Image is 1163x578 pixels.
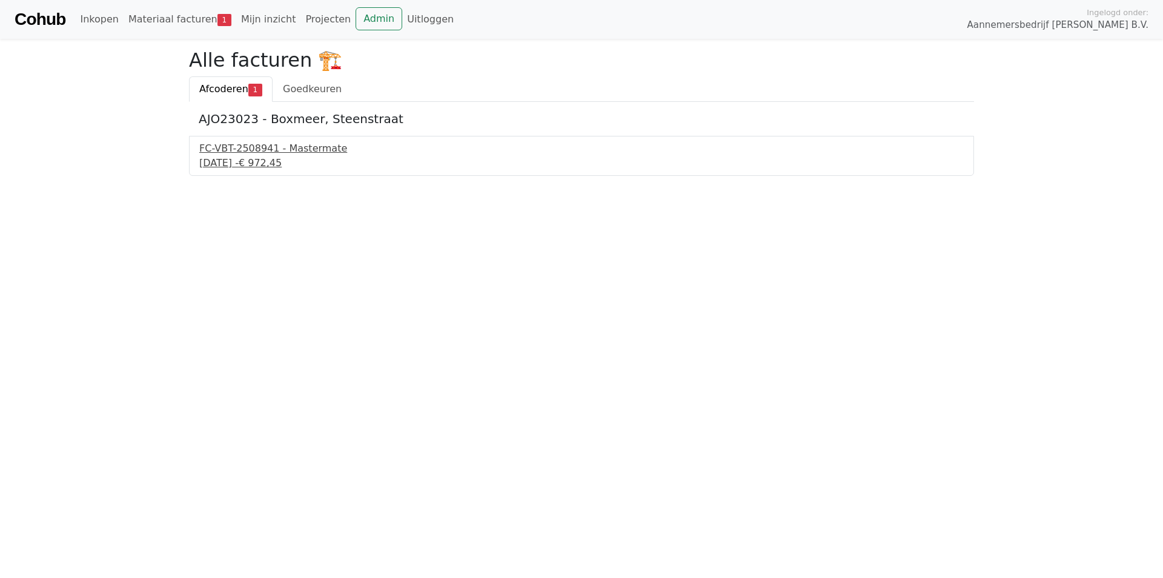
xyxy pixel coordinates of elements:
a: Uitloggen [402,7,459,32]
span: Afcoderen [199,83,248,95]
h5: AJO23023 - Boxmeer, Steenstraat [199,112,964,126]
a: Goedkeuren [273,76,352,102]
a: Cohub [15,5,65,34]
a: Materiaal facturen1 [124,7,236,32]
div: FC-VBT-2508941 - Mastermate [199,141,964,156]
div: [DATE] - [199,156,964,170]
span: € 972,45 [239,157,282,169]
span: 1 [248,84,262,96]
h2: Alle facturen 🏗️ [189,49,974,72]
span: Aannemersbedrijf [PERSON_NAME] B.V. [967,18,1148,32]
a: Admin [356,7,402,30]
a: FC-VBT-2508941 - Mastermate[DATE] -€ 972,45 [199,141,964,170]
a: Afcoderen1 [189,76,273,102]
span: Ingelogd onder: [1087,7,1148,18]
span: Goedkeuren [283,83,342,95]
a: Projecten [300,7,356,32]
a: Inkopen [75,7,123,32]
span: 1 [217,14,231,26]
a: Mijn inzicht [236,7,301,32]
